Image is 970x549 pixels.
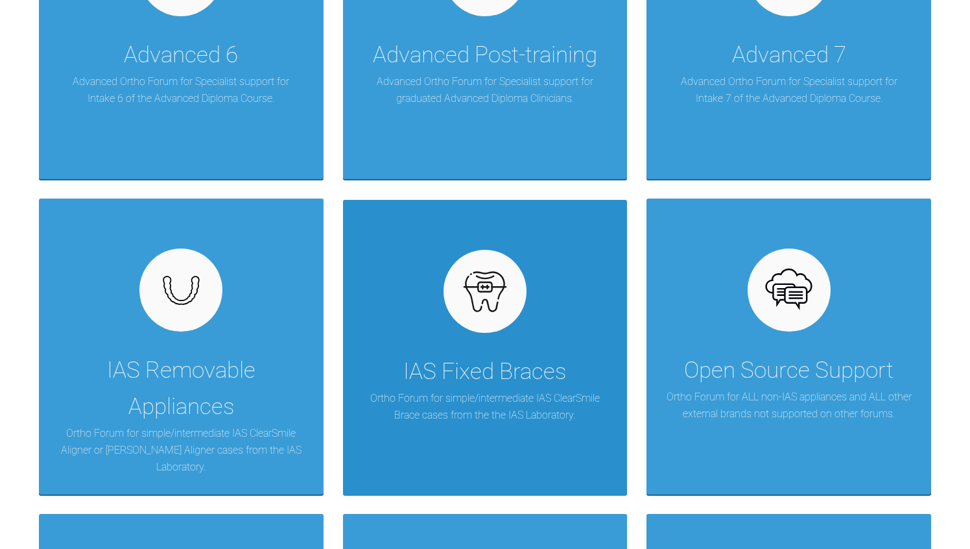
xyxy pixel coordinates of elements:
[39,199,324,494] a: IAS Removable AppliancesOrtho Forum for simple/intermediate IAS ClearSmile Aligner or [PERSON_NAM...
[666,73,912,106] p: Advanced Ortho Forum for Specialist support for Intake 7 of the Advanced Diploma Course.
[343,199,628,494] a: IAS Fixed BracesOrtho Forum for simple/intermediate IAS ClearSmile Brace cases from the the IAS L...
[124,37,238,73] div: Advanced 6
[58,352,304,425] div: IAS Removable Appliances
[403,354,566,390] div: IAS Fixed Braces
[666,389,912,422] p: Ortho Forum for ALL non-IAS appliances and ALL other external brands not supported on other forums.
[732,37,846,73] div: Advanced 7
[362,390,608,423] p: Ortho Forum for simple/intermediate IAS ClearSmile Brace cases from the the IAS Laboratory.
[764,265,814,315] img: opensource.6e495855.svg
[460,267,510,317] img: fixed.9f4e6236.svg
[646,199,931,494] a: Open Source SupportOrtho Forum for ALL non-IAS appliances and ALL other external brands not suppo...
[362,73,608,106] p: Advanced Ortho Forum for Specialist support for graduated Advanced Diploma Clinicians.
[373,37,597,73] div: Advanced Post-training
[58,425,304,475] p: Ortho Forum for simple/intermediate IAS ClearSmile Aligner or [PERSON_NAME] Aligner cases from th...
[58,73,304,106] p: Advanced Ortho Forum for Specialist support for Intake 6 of the Advanced Diploma Course.
[156,272,206,310] img: removables.927eaa4e.svg
[684,352,893,389] div: Open Source Support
